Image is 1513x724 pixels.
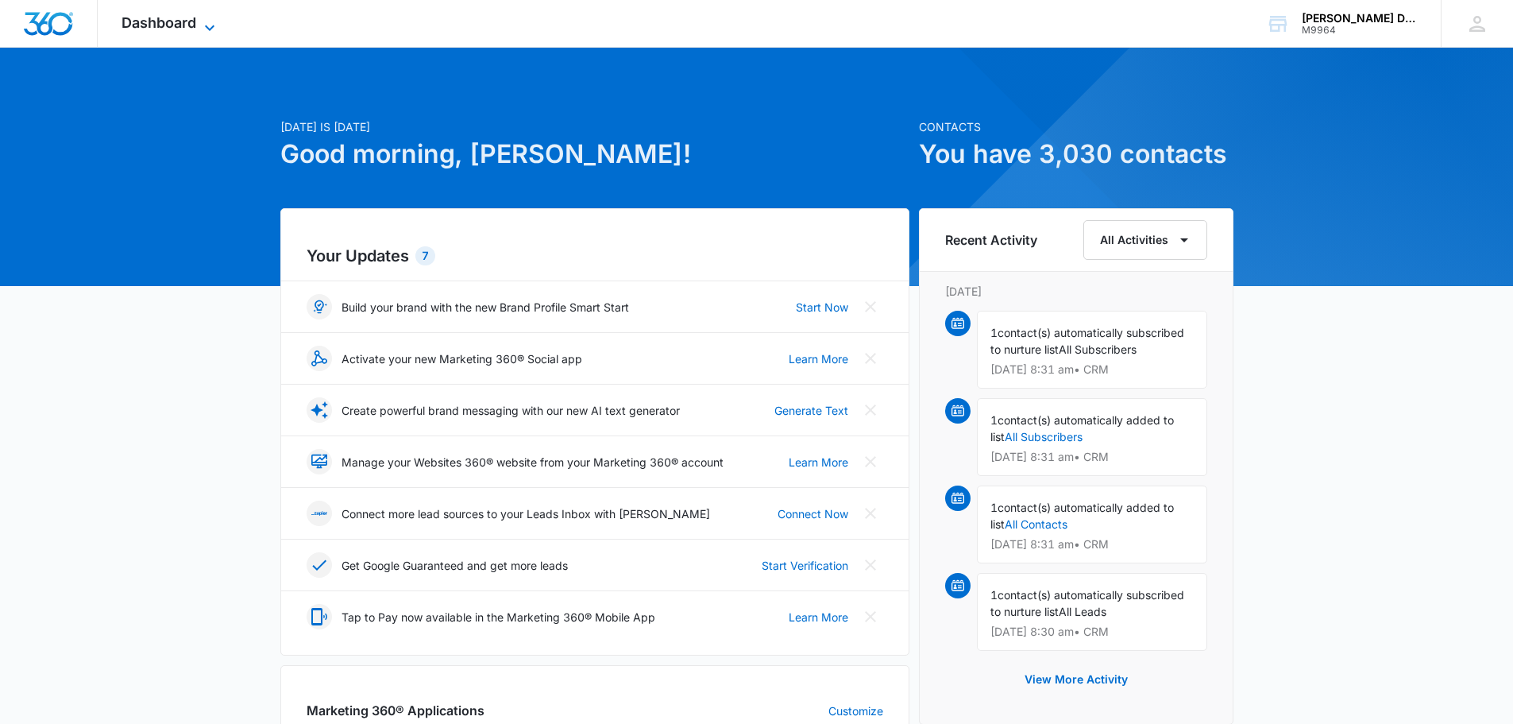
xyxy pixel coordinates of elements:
[122,14,196,31] span: Dashboard
[990,626,1194,637] p: [DATE] 8:30 am • CRM
[789,350,848,367] a: Learn More
[1059,343,1137,356] span: All Subscribers
[342,609,655,625] p: Tap to Pay now available in the Marketing 360® Mobile App
[778,505,848,522] a: Connect Now
[990,451,1194,463] p: [DATE] 8:31 am • CRM
[1302,12,1418,25] div: account name
[990,501,998,514] span: 1
[1005,517,1067,531] a: All Contacts
[280,135,909,173] h1: Good morning, [PERSON_NAME]!
[789,609,848,625] a: Learn More
[990,364,1194,375] p: [DATE] 8:31 am • CRM
[342,557,568,574] p: Get Google Guaranteed and get more leads
[919,118,1233,135] p: Contacts
[307,244,883,268] h2: Your Updates
[342,299,629,316] p: Build your brand with the new Brand Profile Smart Start
[858,449,883,474] button: Close
[919,135,1233,173] h1: You have 3,030 contacts
[858,604,883,629] button: Close
[858,294,883,319] button: Close
[342,454,724,470] p: Manage your Websites 360® website from your Marketing 360® account
[1059,605,1106,618] span: All Leads
[990,588,1184,618] span: contact(s) automatically subscribed to nurture list
[307,701,484,720] h2: Marketing 360® Applications
[858,346,883,371] button: Close
[990,588,998,602] span: 1
[1083,220,1207,260] button: All Activities
[990,326,1184,356] span: contact(s) automatically subscribed to nurture list
[990,539,1194,550] p: [DATE] 8:31 am • CRM
[789,454,848,470] a: Learn More
[858,397,883,423] button: Close
[858,501,883,526] button: Close
[415,246,435,265] div: 7
[796,299,848,316] a: Start Now
[342,402,680,419] p: Create powerful brand messaging with our new AI text generator
[342,505,710,522] p: Connect more lead sources to your Leads Inbox with [PERSON_NAME]
[990,413,1174,443] span: contact(s) automatically added to list
[945,283,1207,300] p: [DATE]
[280,118,909,135] p: [DATE] is [DATE]
[342,350,582,367] p: Activate your new Marketing 360® Social app
[828,703,883,719] a: Customize
[762,557,848,574] a: Start Verification
[990,413,998,427] span: 1
[1009,660,1144,699] button: View More Activity
[774,402,848,419] a: Generate Text
[1302,25,1418,36] div: account id
[990,501,1174,531] span: contact(s) automatically added to list
[858,552,883,578] button: Close
[990,326,998,339] span: 1
[945,230,1037,250] h6: Recent Activity
[1005,430,1083,443] a: All Subscribers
